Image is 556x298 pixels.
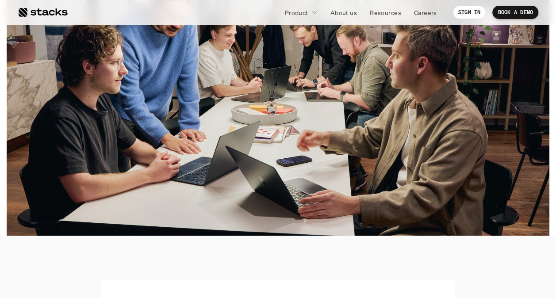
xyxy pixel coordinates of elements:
a: BOOK A DEMO [492,6,538,19]
a: About us [325,4,362,20]
a: Careers [409,4,442,20]
p: Product [285,8,308,17]
p: Resources [370,8,401,17]
p: BOOK A DEMO [498,9,533,15]
p: About us [330,8,357,17]
p: SIGN IN [458,9,481,15]
p: Careers [414,8,437,17]
a: SIGN IN [453,6,486,19]
a: Resources [364,4,406,20]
